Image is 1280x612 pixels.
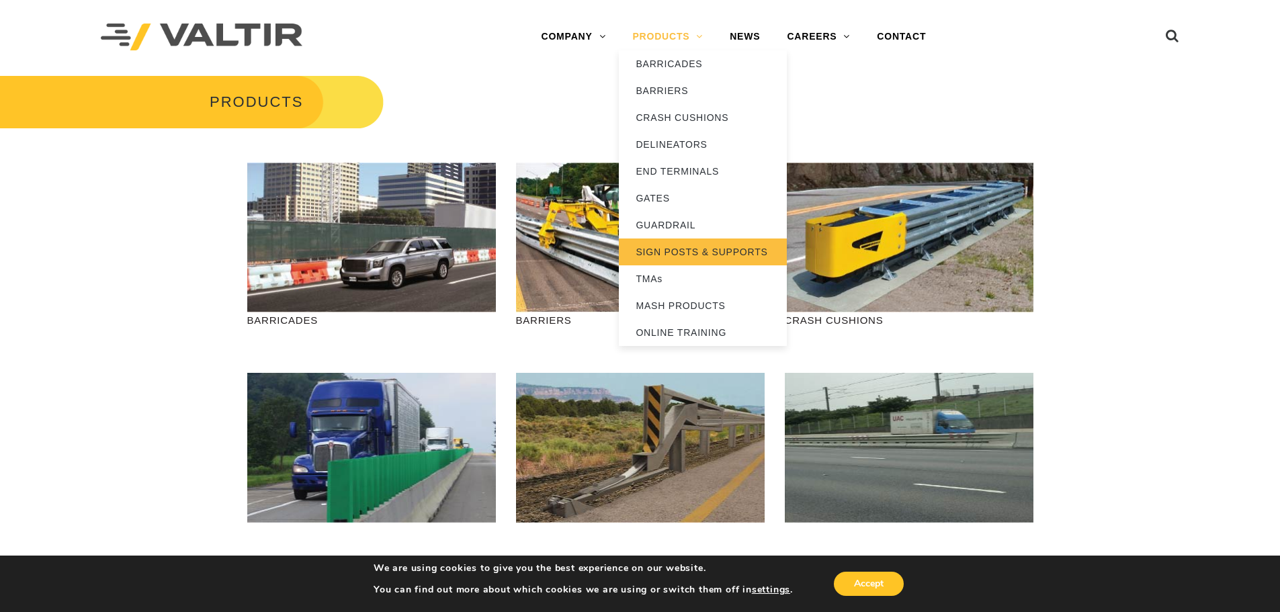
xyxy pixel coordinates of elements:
a: BARRIERS [619,77,787,104]
a: TMAs [619,265,787,292]
a: MASH PRODUCTS [619,292,787,319]
p: BARRICADES [247,312,496,328]
a: CRASH CUSHIONS [619,104,787,131]
p: CRASH CUSHIONS [785,312,1033,328]
a: ONLINE TRAINING [619,319,787,346]
a: DELINEATORS [619,131,787,158]
button: settings [752,584,790,596]
p: You can find out more about which cookies we are using or switch them off in . [374,584,793,596]
a: END TERMINALS [619,158,787,185]
a: NEWS [716,24,773,50]
a: GATES [619,185,787,212]
a: PRODUCTS [619,24,716,50]
p: BARRIERS [516,312,765,328]
a: BARRICADES [619,50,787,77]
a: GUARDRAIL [619,212,787,238]
img: Valtir [101,24,302,51]
button: Accept [834,572,904,596]
a: CONTACT [863,24,939,50]
a: SIGN POSTS & SUPPORTS [619,238,787,265]
a: COMPANY [527,24,619,50]
p: We are using cookies to give you the best experience on our website. [374,562,793,574]
a: CAREERS [773,24,863,50]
